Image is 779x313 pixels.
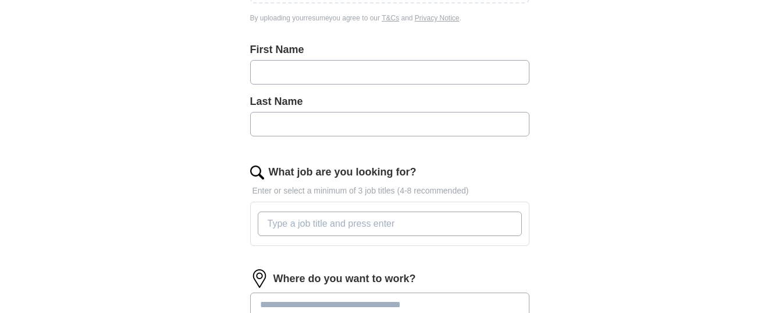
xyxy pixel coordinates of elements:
p: Enter or select a minimum of 3 job titles (4-8 recommended) [250,185,529,197]
div: By uploading your resume you agree to our and . [250,13,529,23]
a: Privacy Notice [415,14,460,22]
label: Last Name [250,94,529,110]
label: What job are you looking for? [269,164,417,180]
a: T&Cs [382,14,399,22]
label: Where do you want to work? [273,271,416,287]
img: search.png [250,166,264,180]
img: location.png [250,269,269,288]
label: First Name [250,42,529,58]
input: Type a job title and press enter [258,212,522,236]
